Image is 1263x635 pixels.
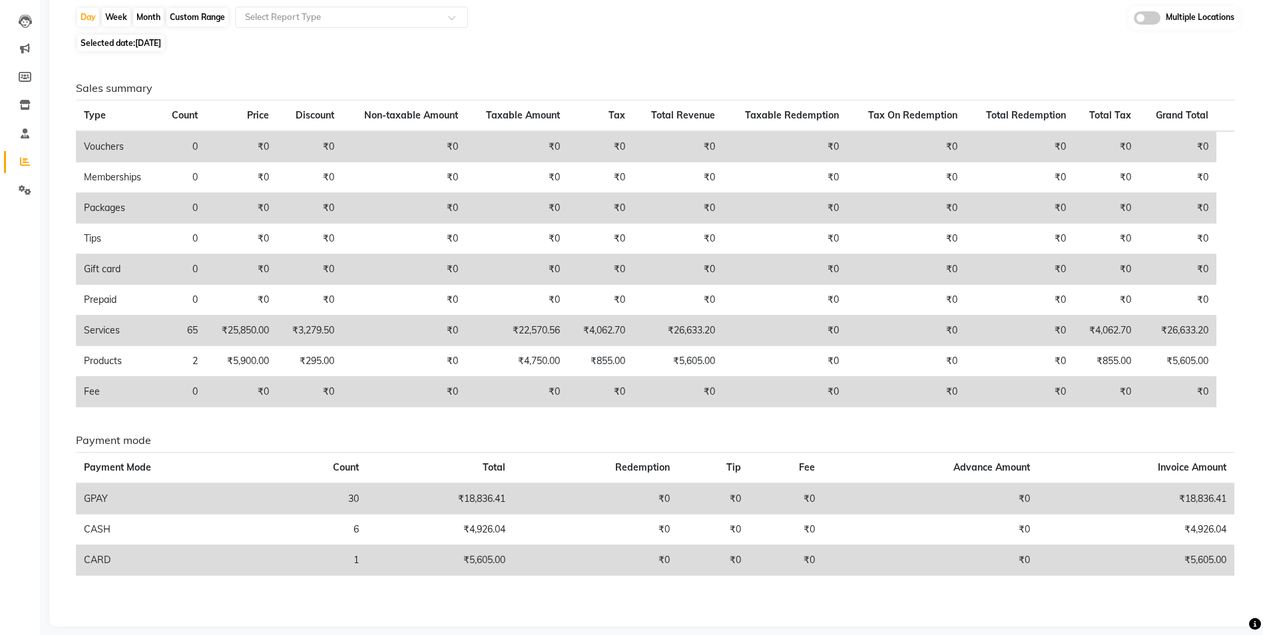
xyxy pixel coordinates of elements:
[1074,162,1139,193] td: ₹0
[633,346,723,377] td: ₹5,605.00
[568,254,633,285] td: ₹0
[633,162,723,193] td: ₹0
[847,377,965,407] td: ₹0
[76,515,269,545] td: CASH
[158,346,206,377] td: 2
[1139,254,1216,285] td: ₹0
[1089,109,1131,121] span: Total Tax
[723,377,847,407] td: ₹0
[158,285,206,316] td: 0
[102,8,130,27] div: Week
[206,193,277,224] td: ₹0
[633,316,723,346] td: ₹26,633.20
[799,461,815,473] span: Fee
[1038,545,1234,576] td: ₹5,605.00
[206,285,277,316] td: ₹0
[76,224,158,254] td: Tips
[965,377,1073,407] td: ₹0
[568,346,633,377] td: ₹855.00
[1139,316,1216,346] td: ₹26,633.20
[1074,285,1139,316] td: ₹0
[1074,224,1139,254] td: ₹0
[76,377,158,407] td: Fee
[678,515,749,545] td: ₹0
[277,346,342,377] td: ₹295.00
[678,483,749,515] td: ₹0
[633,224,723,254] td: ₹0
[868,109,957,121] span: Tax On Redemption
[568,285,633,316] td: ₹0
[965,224,1073,254] td: ₹0
[749,545,824,576] td: ₹0
[847,193,965,224] td: ₹0
[206,346,277,377] td: ₹5,900.00
[953,461,1030,473] span: Advance Amount
[723,224,847,254] td: ₹0
[486,109,560,121] span: Taxable Amount
[269,545,366,576] td: 1
[364,109,458,121] span: Non-taxable Amount
[269,515,366,545] td: 6
[1139,377,1216,407] td: ₹0
[247,109,269,121] span: Price
[678,545,749,576] td: ₹0
[76,162,158,193] td: Memberships
[847,224,965,254] td: ₹0
[76,131,158,162] td: Vouchers
[847,346,965,377] td: ₹0
[277,377,342,407] td: ₹0
[158,224,206,254] td: 0
[1074,131,1139,162] td: ₹0
[77,35,164,51] span: Selected date:
[206,377,277,407] td: ₹0
[513,515,677,545] td: ₹0
[723,254,847,285] td: ₹0
[568,162,633,193] td: ₹0
[723,285,847,316] td: ₹0
[1074,316,1139,346] td: ₹4,062.70
[206,224,277,254] td: ₹0
[277,285,342,316] td: ₹0
[277,316,342,346] td: ₹3,279.50
[76,316,158,346] td: Services
[749,515,824,545] td: ₹0
[342,316,466,346] td: ₹0
[342,131,466,162] td: ₹0
[76,254,158,285] td: Gift card
[986,109,1066,121] span: Total Redemption
[745,109,839,121] span: Taxable Redemption
[965,162,1073,193] td: ₹0
[76,434,1234,447] h6: Payment mode
[1139,346,1216,377] td: ₹5,605.00
[296,109,334,121] span: Discount
[965,254,1073,285] td: ₹0
[568,193,633,224] td: ₹0
[76,545,269,576] td: CARD
[166,8,228,27] div: Custom Range
[1158,461,1226,473] span: Invoice Amount
[1139,193,1216,224] td: ₹0
[277,224,342,254] td: ₹0
[133,8,164,27] div: Month
[965,285,1073,316] td: ₹0
[965,346,1073,377] td: ₹0
[466,346,567,377] td: ₹4,750.00
[847,285,965,316] td: ₹0
[1139,224,1216,254] td: ₹0
[466,224,567,254] td: ₹0
[1074,377,1139,407] td: ₹0
[84,109,106,121] span: Type
[342,162,466,193] td: ₹0
[823,545,1038,576] td: ₹0
[367,483,514,515] td: ₹18,836.41
[1074,346,1139,377] td: ₹855.00
[723,162,847,193] td: ₹0
[633,285,723,316] td: ₹0
[823,483,1038,515] td: ₹0
[1166,11,1234,25] span: Multiple Locations
[76,193,158,224] td: Packages
[466,131,567,162] td: ₹0
[847,131,965,162] td: ₹0
[847,254,965,285] td: ₹0
[158,377,206,407] td: 0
